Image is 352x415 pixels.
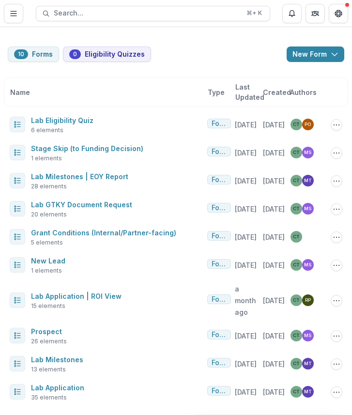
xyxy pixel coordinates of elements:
span: 28 elements [31,182,67,191]
span: [DATE] [263,177,285,185]
div: Courtney Tran [293,389,300,394]
span: 5 elements [31,238,63,247]
span: Form [212,260,227,268]
span: 1 elements [31,154,62,163]
span: [DATE] [235,332,257,340]
span: Form [212,204,227,212]
span: [DATE] [263,205,285,213]
div: Courtney Tran [293,234,300,239]
button: Options [331,119,342,131]
span: [DATE] [235,261,257,269]
span: 20 elements [31,210,67,219]
span: 26 elements [31,337,67,346]
span: [DATE] [235,233,257,241]
div: Monica Swai [304,262,311,267]
span: [DATE] [235,205,257,213]
div: Monica Swai [304,150,311,155]
span: 6 elements [31,126,63,135]
span: Form [212,331,227,339]
span: Created [263,87,291,97]
a: Lab Application [31,384,84,392]
span: [DATE] [263,360,285,368]
span: Form [212,387,227,395]
a: New Lead [31,257,65,265]
button: Options [331,330,342,342]
button: Options [331,295,342,307]
div: Monica Swai [304,333,311,338]
span: Authors [290,87,317,97]
button: Options [331,203,342,215]
span: a month ago [235,285,256,316]
span: Form [212,295,227,304]
span: 10 [18,51,24,58]
button: Partners [306,4,325,23]
button: Notifications [282,4,302,23]
span: Search... [54,9,241,17]
span: Form [212,176,227,184]
div: Rachel Proefke [305,298,311,303]
a: Prospect [31,327,62,336]
a: Grant Conditions (Internal/Partner-facing) [31,229,176,237]
span: [DATE] [235,177,257,185]
div: Muthoni Thuo [304,389,312,394]
a: Lab Eligibility Quiz [31,116,93,124]
span: [DATE] [263,261,285,269]
button: Options [331,175,342,187]
span: [DATE] [263,296,285,305]
button: Options [331,386,342,398]
span: [DATE] [235,360,257,368]
div: Courtney Tran [293,178,300,183]
button: Options [331,358,342,370]
button: Get Help [329,4,348,23]
span: Name [10,87,30,97]
span: Form [212,120,227,128]
span: Form [212,148,227,156]
span: [DATE] [235,121,257,129]
span: 13 elements [31,365,66,374]
div: Courtney Tran [293,150,300,155]
span: [DATE] [235,149,257,157]
div: Peige Omondi [305,122,311,127]
span: 0 [73,51,77,58]
span: [DATE] [263,149,285,157]
button: Options [331,260,342,271]
span: 1 elements [31,266,62,275]
div: Muthoni Thuo [304,361,312,366]
a: Lab GTKY Document Request [31,200,132,209]
div: Courtney Tran [293,122,300,127]
button: Forms [8,46,59,62]
button: Eligibility Quizzes [63,46,151,62]
span: Last Updated [235,82,264,102]
div: Courtney Tran [293,333,300,338]
span: Type [208,87,225,97]
div: Courtney Tran [293,262,300,267]
span: Form [212,359,227,367]
span: [DATE] [263,233,285,241]
span: Form [212,232,227,240]
span: 15 elements [31,302,65,310]
div: Muthoni Thuo [304,178,312,183]
button: New Form [287,46,344,62]
span: 35 elements [31,393,67,402]
a: Stage Skip (to Funding Decision) [31,144,143,153]
div: ⌘ + K [245,8,264,18]
a: Lab Application | ROI View [31,292,122,300]
button: Toggle Menu [4,4,23,23]
a: Lab Milestones | EOY Report [31,172,128,181]
button: Search... [36,6,270,21]
div: Courtney Tran [293,361,300,366]
a: Lab Milestones [31,355,83,364]
div: Monica Swai [304,206,311,211]
span: [DATE] [263,388,285,396]
span: [DATE] [263,332,285,340]
button: Options [331,147,342,159]
span: [DATE] [263,121,285,129]
button: Options [331,231,342,243]
div: Courtney Tran [293,206,300,211]
span: [DATE] [235,388,257,396]
div: Courtney Tran [293,298,300,303]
